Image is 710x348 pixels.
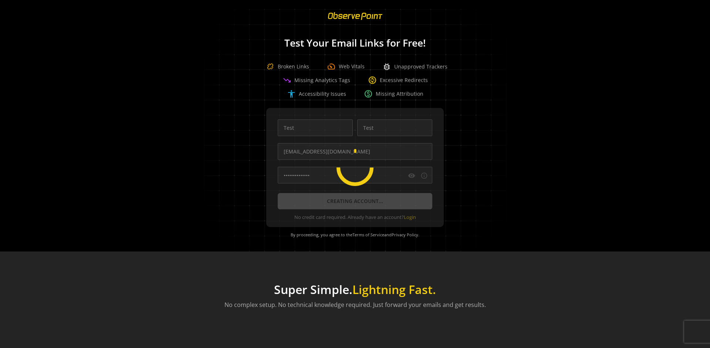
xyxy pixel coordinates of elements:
div: Broken Links [263,59,309,74]
div: Accessibility Issues [287,89,346,98]
h1: Test Your Email Links for Free! [192,38,518,48]
span: accessibility [287,89,296,98]
span: bug_report [382,62,391,71]
div: Missing Attribution [364,89,423,98]
div: Excessive Redirects [368,76,428,85]
span: Lightning Fast. [352,281,436,297]
div: Web Vitals [327,62,365,71]
div: Missing Analytics Tags [283,76,350,85]
h1: Super Simple. [224,283,486,297]
div: Unapproved Trackers [382,62,447,71]
span: speed [327,62,336,71]
a: Terms of Service [352,232,384,237]
span: trending_down [283,76,291,85]
a: Privacy Policy [392,232,418,237]
div: By proceeding, you agree to the and . [275,227,435,243]
span: paid [364,89,373,98]
p: No complex setup. No technical knowledge required. Just forward your emails and get results. [224,300,486,309]
img: Broken Link [263,59,278,74]
a: ObservePoint Homepage [323,17,387,24]
span: change_circle [368,76,377,85]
